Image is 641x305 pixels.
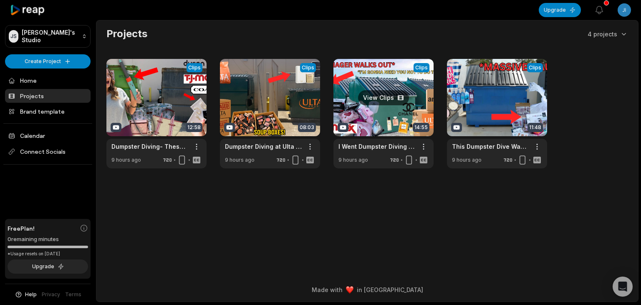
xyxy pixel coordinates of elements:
[106,27,147,41] h2: Projects
[42,291,60,298] a: Privacy
[15,291,37,298] button: Help
[346,286,353,294] img: heart emoji
[25,291,37,298] span: Help
[539,3,581,17] button: Upgrade
[65,291,81,298] a: Terms
[5,129,91,142] a: Calendar
[613,277,633,297] div: Open Intercom Messenger
[338,142,415,151] a: I Went Dumpster Diving & Found ANOTHER INSANE Jackpot... (CAUGHT BY MANAGER))
[8,224,35,233] span: Free Plan!
[5,74,91,87] a: Home
[588,30,628,38] button: 4 projects
[5,144,91,159] span: Connect Socials
[5,104,91,118] a: Brand template
[8,259,88,274] button: Upgrade
[22,29,78,44] p: [PERSON_NAME]'s Studio
[8,235,88,244] div: 0 remaining minutes
[9,30,18,43] div: JS
[5,89,91,103] a: Projects
[8,251,88,257] div: *Usage resets on [DATE]
[111,142,188,151] a: Dumpster Diving- These dumpsters are FULL of INSANE Items!!!
[452,142,529,151] a: This Dumpster Dive Was INSANE... Huge JACKPOT haul!!!
[5,54,91,69] button: Create Project
[225,142,302,151] a: Dumpster Diving at Ulta & Finding HUGE Mystery Boxes FULL of Makeup!!!
[104,285,631,294] div: Made with in [GEOGRAPHIC_DATA]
